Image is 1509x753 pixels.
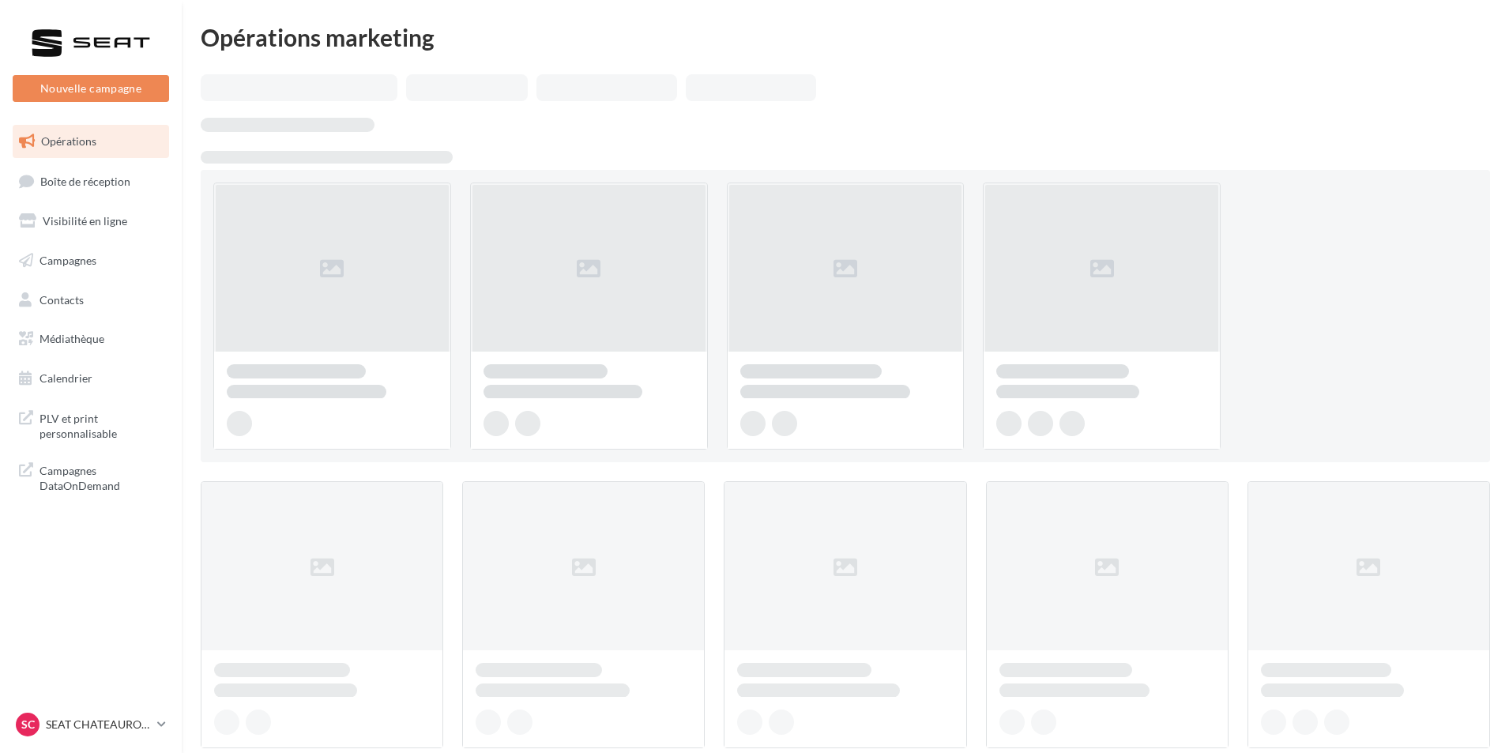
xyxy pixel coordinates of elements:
a: Campagnes [9,244,172,277]
div: Opérations marketing [201,25,1490,49]
span: Opérations [41,134,96,148]
button: Nouvelle campagne [13,75,169,102]
p: SEAT CHATEAUROUX [46,717,151,732]
a: Médiathèque [9,322,172,356]
a: Calendrier [9,362,172,395]
a: Contacts [9,284,172,317]
span: SC [21,717,35,732]
span: Visibilité en ligne [43,214,127,228]
span: Campagnes [40,254,96,267]
span: Médiathèque [40,332,104,345]
a: Campagnes DataOnDemand [9,454,172,500]
span: Campagnes DataOnDemand [40,460,163,494]
a: Opérations [9,125,172,158]
a: SC SEAT CHATEAUROUX [13,710,169,740]
a: Boîte de réception [9,164,172,198]
span: Calendrier [40,371,92,385]
span: Contacts [40,292,84,306]
span: Boîte de réception [40,174,130,187]
a: Visibilité en ligne [9,205,172,238]
a: PLV et print personnalisable [9,401,172,448]
span: PLV et print personnalisable [40,408,163,442]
